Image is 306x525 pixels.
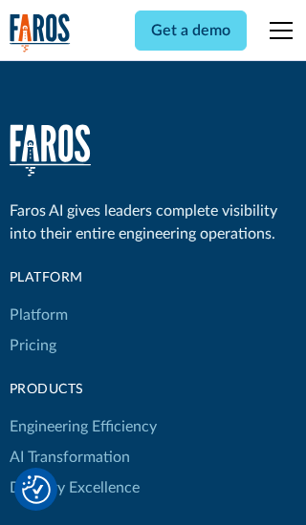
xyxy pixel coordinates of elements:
[10,268,157,288] div: Platform
[10,411,157,442] a: Engineering Efficiency
[10,13,71,52] a: home
[10,199,297,245] div: Faros AI gives leaders complete visibility into their entire engineering operations.
[10,472,140,503] a: Delivery Excellence
[10,13,71,52] img: Logo of the analytics and reporting company Faros.
[22,475,51,504] img: Revisit consent button
[10,380,157,400] div: products
[10,300,68,330] a: Platform
[10,124,91,177] img: Faros Logo White
[22,475,51,504] button: Cookie Settings
[135,10,247,51] a: Get a demo
[10,124,91,177] a: home
[10,442,130,472] a: AI Transformation
[10,330,56,361] a: Pricing
[258,8,296,53] div: menu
